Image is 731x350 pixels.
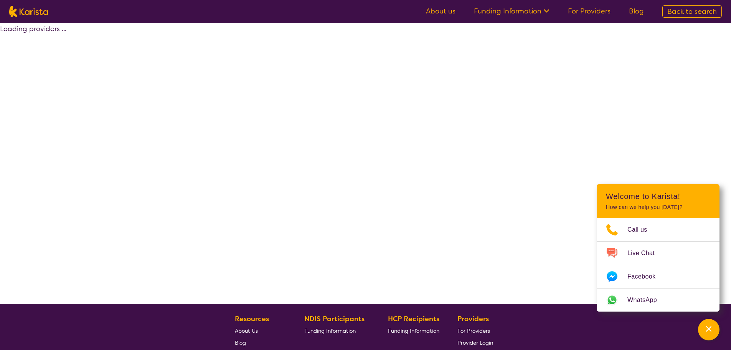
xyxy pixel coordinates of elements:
[627,224,657,236] span: Call us
[457,325,493,337] a: For Providers
[627,294,666,306] span: WhatsApp
[235,337,286,348] a: Blog
[568,7,611,16] a: For Providers
[304,314,365,323] b: NDIS Participants
[597,289,719,312] a: Web link opens in a new tab.
[662,5,722,18] a: Back to search
[457,337,493,348] a: Provider Login
[629,7,644,16] a: Blog
[597,218,719,312] ul: Choose channel
[597,184,719,312] div: Channel Menu
[698,319,719,340] button: Channel Menu
[235,325,286,337] a: About Us
[457,339,493,346] span: Provider Login
[667,7,717,16] span: Back to search
[388,327,439,334] span: Funding Information
[426,7,455,16] a: About us
[9,6,48,17] img: Karista logo
[235,339,246,346] span: Blog
[388,314,439,323] b: HCP Recipients
[235,314,269,323] b: Resources
[627,271,665,282] span: Facebook
[457,314,489,323] b: Providers
[474,7,549,16] a: Funding Information
[627,247,664,259] span: Live Chat
[606,204,710,211] p: How can we help you [DATE]?
[304,325,370,337] a: Funding Information
[606,192,710,201] h2: Welcome to Karista!
[457,327,490,334] span: For Providers
[304,327,356,334] span: Funding Information
[235,327,258,334] span: About Us
[388,325,439,337] a: Funding Information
